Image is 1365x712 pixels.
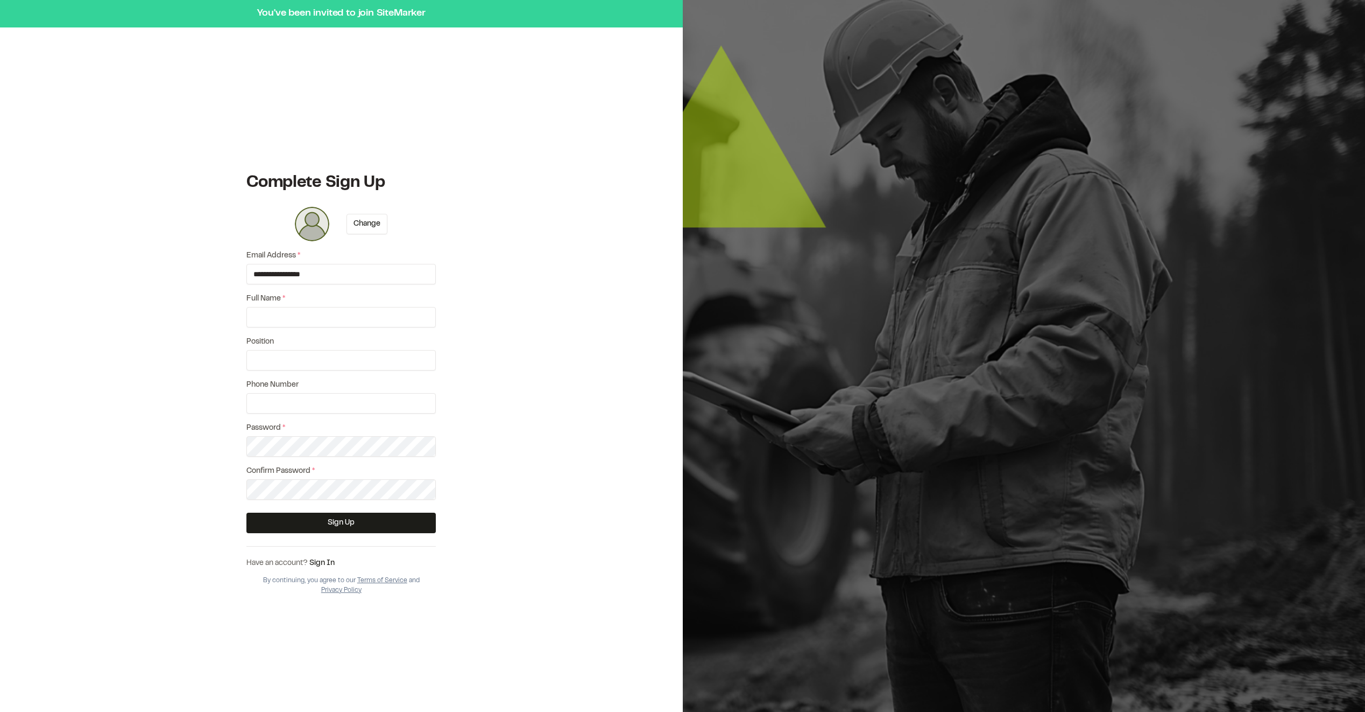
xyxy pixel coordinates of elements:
div: Have an account? [246,557,436,569]
button: Privacy Policy [321,585,362,595]
button: Change [346,214,387,234]
a: Sign In [309,560,335,567]
h1: Complete Sign Up [246,172,436,194]
button: Terms of Service [357,576,407,585]
label: Full Name [246,293,436,305]
label: Phone Number [246,379,436,391]
label: Password [246,422,436,434]
div: Click or Drag and Drop to change photo [295,207,329,241]
button: Sign Up [246,513,436,533]
label: Confirm Password [246,465,436,477]
label: Email Address [246,250,436,262]
div: By continuing, you agree to our and [246,576,436,595]
label: Position [246,336,436,348]
img: Profile Photo [295,207,329,241]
